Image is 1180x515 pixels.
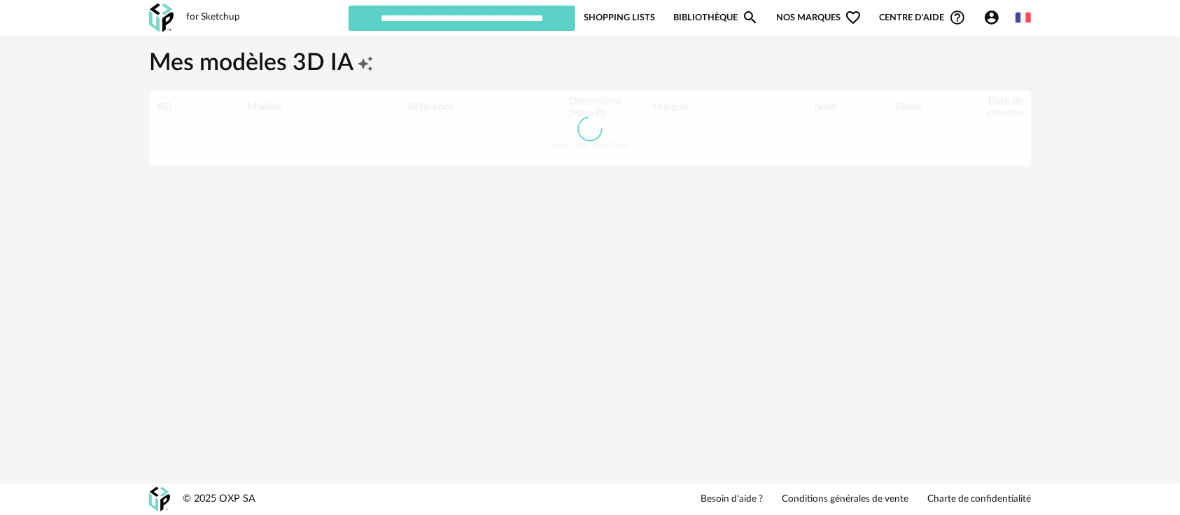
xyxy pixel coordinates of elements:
span: Account Circle icon [983,9,1000,26]
a: Besoin d'aide ? [701,493,763,506]
span: Account Circle icon [983,9,1006,26]
img: fr [1016,10,1031,25]
a: Conditions générales de vente [782,493,908,506]
div: for Sketchup [186,11,240,24]
a: Charte de confidentialité [927,493,1031,506]
span: Help Circle Outline icon [949,9,966,26]
h1: Mes modèles 3D IA [149,48,1031,79]
span: Centre d'aideHelp Circle Outline icon [880,9,966,26]
span: Magnify icon [742,9,759,26]
div: © 2025 OXP SA [183,493,255,506]
img: OXP [149,4,174,32]
span: Heart Outline icon [845,9,862,26]
span: Creation icon [357,48,374,79]
a: Shopping Lists [584,4,655,31]
img: OXP [149,487,170,511]
a: BibliothèqueMagnify icon [673,4,759,31]
span: Nos marques [776,4,862,31]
